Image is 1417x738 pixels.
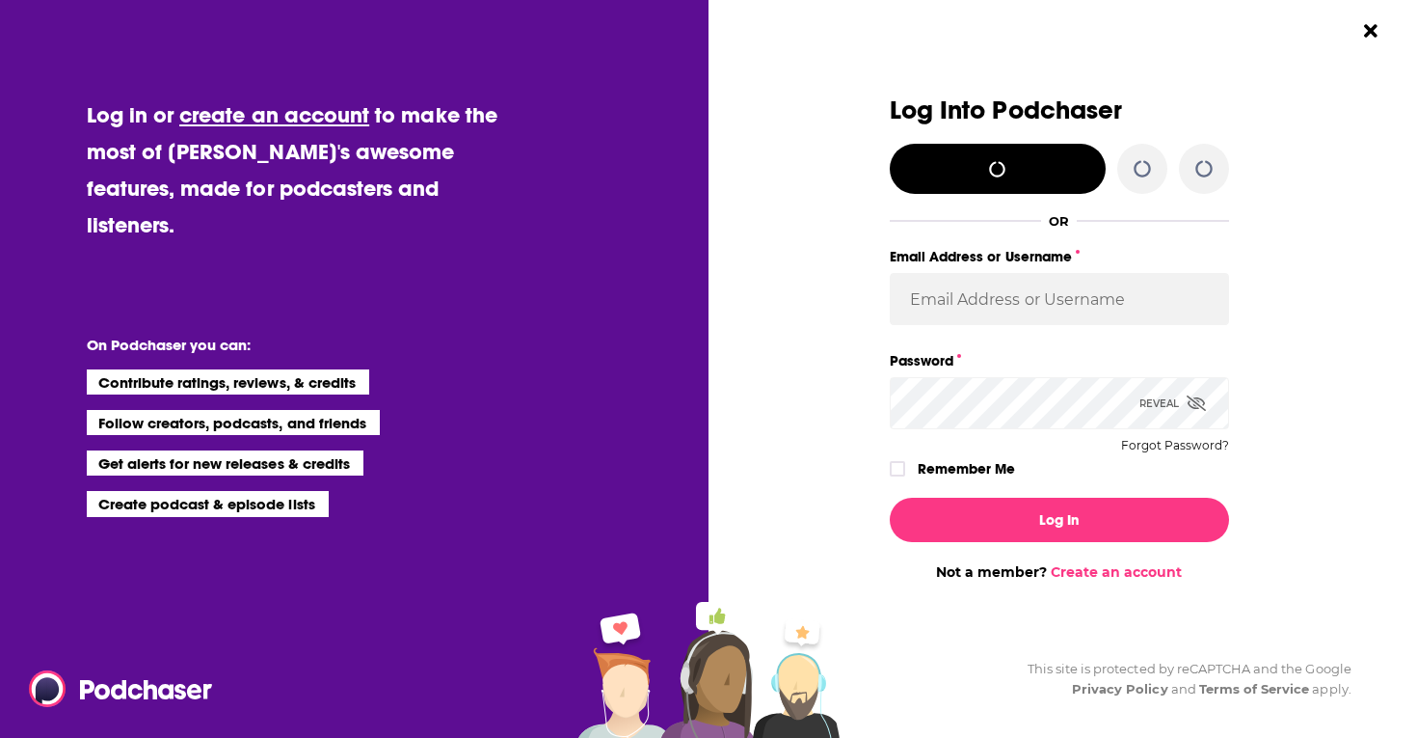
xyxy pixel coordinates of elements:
[1012,659,1351,699] div: This site is protected by reCAPTCHA and the Google and apply.
[1121,439,1229,452] button: Forgot Password?
[1049,213,1069,229] div: OR
[87,369,370,395] li: Contribute ratings, reviews, & credits
[890,96,1229,124] h3: Log Into Podchaser
[918,456,1015,481] label: Remember Me
[29,670,199,707] a: Podchaser - Follow, Share and Rate Podcasts
[87,491,329,516] li: Create podcast & episode lists
[1139,377,1206,429] div: Reveal
[87,336,472,354] li: On Podchaser you can:
[1072,681,1168,697] a: Privacy Policy
[29,670,214,707] img: Podchaser - Follow, Share and Rate Podcasts
[890,244,1229,269] label: Email Address or Username
[890,273,1229,325] input: Email Address or Username
[87,410,381,435] li: Follow creators, podcasts, and friends
[1199,681,1310,697] a: Terms of Service
[890,563,1229,581] div: Not a member?
[179,101,369,128] a: create an account
[87,451,363,476] li: Get alerts for new releases & credits
[1051,563,1182,581] a: Create an account
[890,348,1229,373] label: Password
[890,498,1229,542] button: Log In
[1352,13,1389,49] button: Close Button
